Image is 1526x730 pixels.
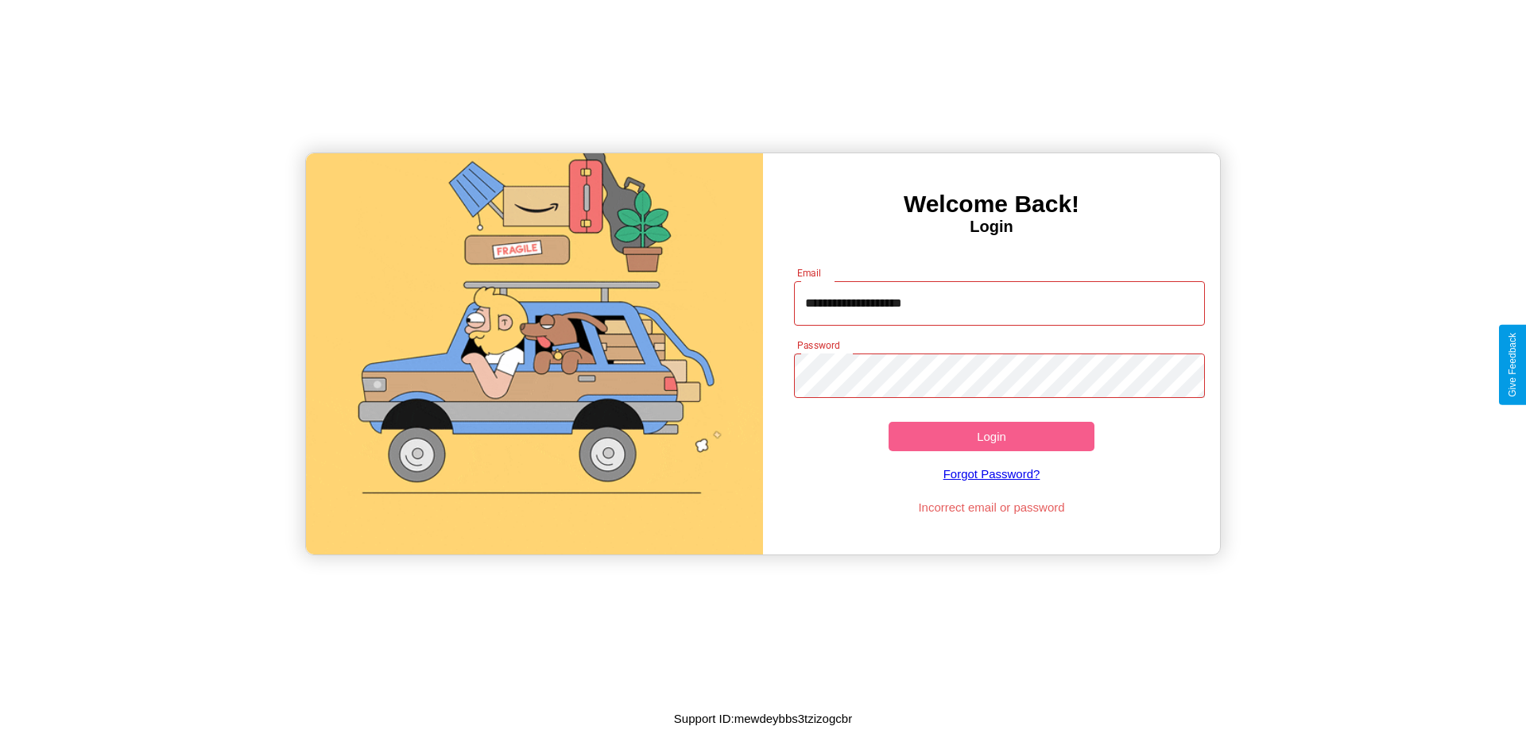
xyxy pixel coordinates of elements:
[797,338,839,352] label: Password
[797,266,822,280] label: Email
[786,496,1198,518] p: Incorrect email or password
[786,451,1198,496] a: Forgot Password?
[889,422,1094,451] button: Login
[1507,333,1518,397] div: Give Feedback
[763,218,1220,236] h4: Login
[674,708,852,729] p: Support ID: mewdeybbs3tzizogcbr
[306,153,763,554] img: gif
[763,191,1220,218] h3: Welcome Back!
